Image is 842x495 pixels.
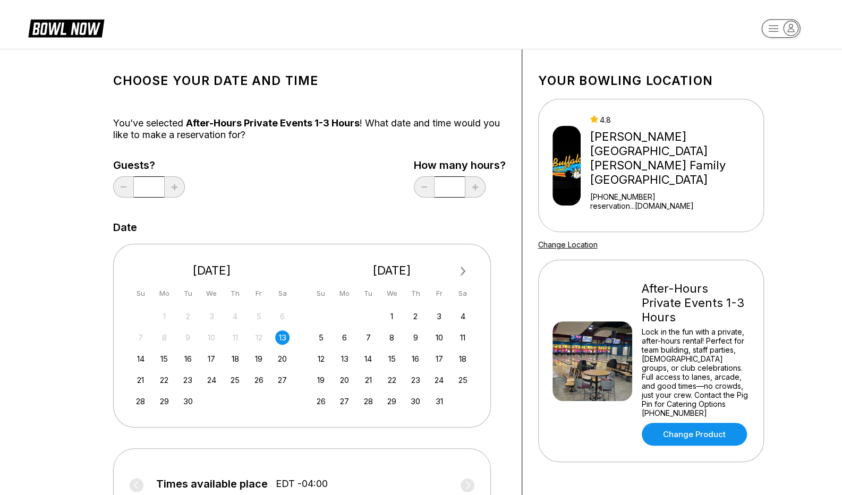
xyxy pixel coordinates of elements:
[337,330,352,345] div: Choose Monday, October 6th, 2025
[275,330,290,345] div: Choose Saturday, September 13th, 2025
[113,117,506,141] div: You’ve selected ! What date and time would you like to make a reservation for?
[205,330,219,345] div: Not available Wednesday, September 10th, 2025
[456,373,470,387] div: Choose Saturday, October 25th, 2025
[310,263,474,278] div: [DATE]
[314,373,328,387] div: Choose Sunday, October 19th, 2025
[181,394,195,408] div: Choose Tuesday, September 30th, 2025
[181,286,195,301] div: Tu
[432,373,446,387] div: Choose Friday, October 24th, 2025
[409,286,423,301] div: Th
[337,352,352,366] div: Choose Monday, October 13th, 2025
[133,352,148,366] div: Choose Sunday, September 14th, 2025
[133,286,148,301] div: Su
[385,286,399,301] div: We
[181,330,195,345] div: Not available Tuesday, September 9th, 2025
[409,309,423,323] div: Choose Thursday, October 2nd, 2025
[456,330,470,345] div: Choose Saturday, October 11th, 2025
[228,309,242,323] div: Not available Thursday, September 4th, 2025
[157,352,172,366] div: Choose Monday, September 15th, 2025
[337,286,352,301] div: Mo
[276,478,328,490] span: EDT -04:00
[642,281,750,325] div: After-Hours Private Events 1-3 Hours
[409,394,423,408] div: Choose Thursday, October 30th, 2025
[157,309,172,323] div: Not available Monday, September 1st, 2025
[409,330,423,345] div: Choose Thursday, October 9th, 2025
[314,286,328,301] div: Su
[590,192,759,201] div: [PHONE_NUMBER]
[228,286,242,301] div: Th
[590,130,759,187] div: [PERSON_NAME][GEOGRAPHIC_DATA] [PERSON_NAME] Family [GEOGRAPHIC_DATA]
[409,352,423,366] div: Choose Thursday, October 16th, 2025
[314,352,328,366] div: Choose Sunday, October 12th, 2025
[228,373,242,387] div: Choose Thursday, September 25th, 2025
[133,330,148,345] div: Not available Sunday, September 7th, 2025
[205,352,219,366] div: Choose Wednesday, September 17th, 2025
[228,330,242,345] div: Not available Thursday, September 11th, 2025
[181,352,195,366] div: Choose Tuesday, September 16th, 2025
[552,126,581,206] img: Buffaloe Lanes Mebane Family Bowling Center
[385,352,399,366] div: Choose Wednesday, October 15th, 2025
[314,330,328,345] div: Choose Sunday, October 5th, 2025
[385,330,399,345] div: Choose Wednesday, October 8th, 2025
[361,330,376,345] div: Choose Tuesday, October 7th, 2025
[432,394,446,408] div: Choose Friday, October 31st, 2025
[186,117,360,129] span: After-Hours Private Events 1-3 Hours
[361,394,376,408] div: Choose Tuesday, October 28th, 2025
[590,115,759,124] div: 4.8
[252,309,266,323] div: Not available Friday, September 5th, 2025
[113,221,137,233] label: Date
[361,286,376,301] div: Tu
[312,308,472,408] div: month 2025-10
[432,352,446,366] div: Choose Friday, October 17th, 2025
[252,352,266,366] div: Choose Friday, September 19th, 2025
[432,286,446,301] div: Fr
[385,373,399,387] div: Choose Wednesday, October 22nd, 2025
[314,394,328,408] div: Choose Sunday, October 26th, 2025
[456,352,470,366] div: Choose Saturday, October 18th, 2025
[275,286,290,301] div: Sa
[113,73,506,88] h1: Choose your Date and time
[642,423,747,446] a: Change Product
[385,309,399,323] div: Choose Wednesday, October 1st, 2025
[275,309,290,323] div: Not available Saturday, September 6th, 2025
[132,308,292,408] div: month 2025-09
[337,394,352,408] div: Choose Monday, October 27th, 2025
[414,159,506,171] label: How many hours?
[538,240,598,249] a: Change Location
[538,73,764,88] h1: Your bowling location
[205,286,219,301] div: We
[157,394,172,408] div: Choose Monday, September 29th, 2025
[181,373,195,387] div: Choose Tuesday, September 23rd, 2025
[156,478,268,490] span: Times available place
[432,309,446,323] div: Choose Friday, October 3rd, 2025
[252,330,266,345] div: Not available Friday, September 12th, 2025
[228,352,242,366] div: Choose Thursday, September 18th, 2025
[113,159,185,171] label: Guests?
[205,373,219,387] div: Choose Wednesday, September 24th, 2025
[552,321,632,401] img: After-Hours Private Events 1-3 Hours
[130,263,294,278] div: [DATE]
[642,327,750,417] div: Lock in the fun with a private, after-hours rental! Perfect for team building, staff parties, [DE...
[590,201,759,210] a: reservation...[DOMAIN_NAME]
[252,286,266,301] div: Fr
[181,309,195,323] div: Not available Tuesday, September 2nd, 2025
[157,330,172,345] div: Not available Monday, September 8th, 2025
[456,286,470,301] div: Sa
[337,373,352,387] div: Choose Monday, October 20th, 2025
[432,330,446,345] div: Choose Friday, October 10th, 2025
[361,352,376,366] div: Choose Tuesday, October 14th, 2025
[252,373,266,387] div: Choose Friday, September 26th, 2025
[133,373,148,387] div: Choose Sunday, September 21st, 2025
[133,394,148,408] div: Choose Sunday, September 28th, 2025
[205,309,219,323] div: Not available Wednesday, September 3rd, 2025
[455,263,472,280] button: Next Month
[157,286,172,301] div: Mo
[275,373,290,387] div: Choose Saturday, September 27th, 2025
[385,394,399,408] div: Choose Wednesday, October 29th, 2025
[157,373,172,387] div: Choose Monday, September 22nd, 2025
[409,373,423,387] div: Choose Thursday, October 23rd, 2025
[456,309,470,323] div: Choose Saturday, October 4th, 2025
[275,352,290,366] div: Choose Saturday, September 20th, 2025
[361,373,376,387] div: Choose Tuesday, October 21st, 2025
